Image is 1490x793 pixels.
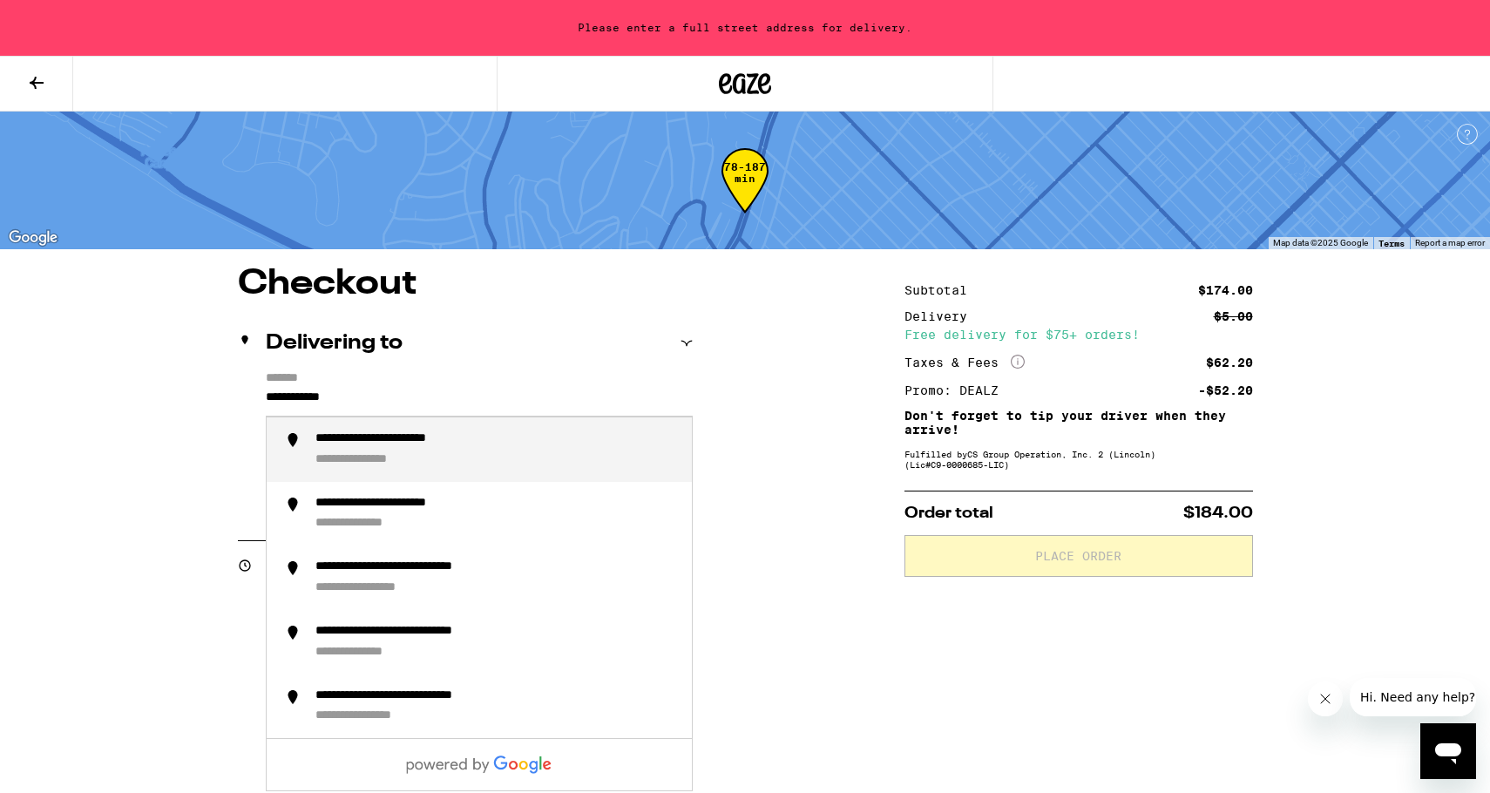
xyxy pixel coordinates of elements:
div: Free delivery for $75+ orders! [904,329,1253,341]
span: $184.00 [1183,505,1253,521]
div: $5.00 [1214,310,1253,322]
a: Report a map error [1415,238,1485,247]
div: Delivery [904,310,979,322]
span: Place Order [1035,550,1121,562]
div: 78-187 min [721,161,769,227]
iframe: Close message [1308,681,1343,716]
div: Fulfilled by CS Group Operation, Inc. 2 (Lincoln) (Lic# C9-0000685-LIC ) [904,449,1253,470]
div: Subtotal [904,284,979,296]
a: Open this area in Google Maps (opens a new window) [4,227,62,249]
div: $62.20 [1206,356,1253,369]
h2: Delivering to [266,333,403,354]
span: Map data ©2025 Google [1273,238,1368,247]
img: Google [4,227,62,249]
a: Terms [1378,238,1405,248]
div: Promo: DEALZ [904,384,1011,396]
div: $174.00 [1198,284,1253,296]
div: Taxes & Fees [904,355,1025,370]
button: Place Order [904,535,1253,577]
h1: Checkout [238,267,693,302]
iframe: Message from company [1350,678,1476,716]
p: Don't forget to tip your driver when they arrive! [904,409,1253,437]
div: -$52.20 [1198,384,1253,396]
span: Order total [904,505,993,521]
iframe: Button to launch messaging window [1420,723,1476,779]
